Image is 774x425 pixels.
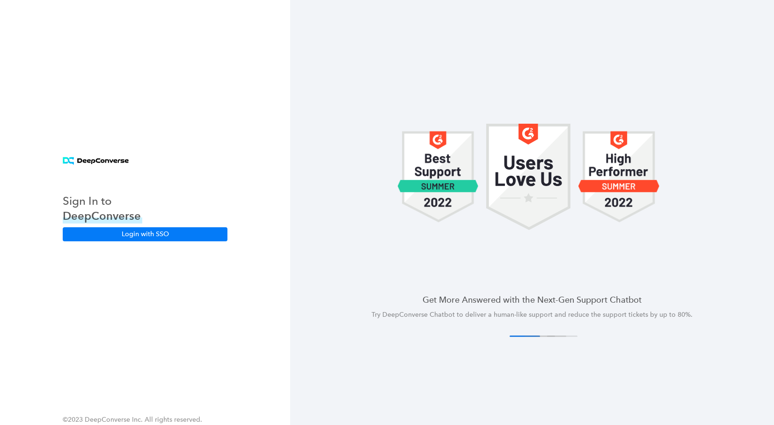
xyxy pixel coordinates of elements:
button: 3 [536,336,566,337]
button: 2 [525,336,555,337]
button: 4 [547,336,577,337]
h3: DeepConverse [63,209,142,224]
span: ©2023 DeepConverse Inc. All rights reserved. [63,416,202,424]
button: 1 [510,336,540,337]
img: carousel 1 [578,124,660,230]
h3: Sign In to [63,194,142,209]
img: carousel 1 [397,124,479,230]
img: horizontal logo [63,157,129,165]
span: Try DeepConverse Chatbot to deliver a human-like support and reduce the support tickets by up to ... [372,311,693,319]
button: Login with SSO [63,227,227,241]
img: carousel 1 [486,124,570,230]
h4: Get More Answered with the Next-Gen Support Chatbot [313,294,752,306]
